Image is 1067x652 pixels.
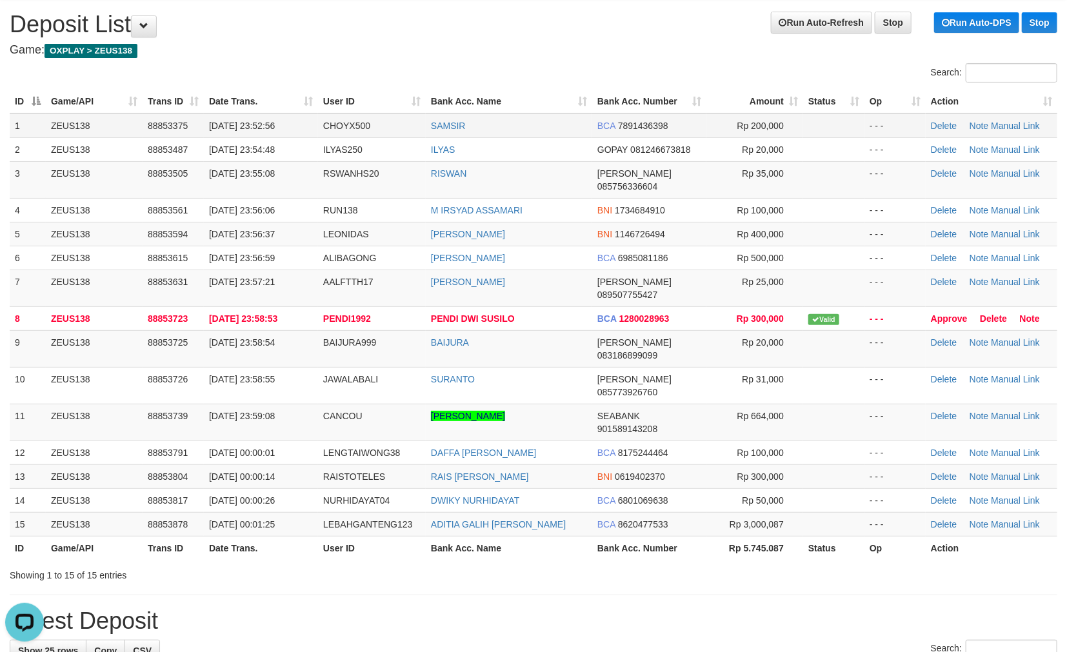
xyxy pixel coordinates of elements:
[931,253,957,263] a: Delete
[10,44,1057,57] h4: Game:
[46,246,143,270] td: ZEUS138
[864,404,926,440] td: - - -
[931,495,957,506] a: Delete
[209,229,275,239] span: [DATE] 23:56:37
[931,411,957,421] a: Delete
[46,161,143,198] td: ZEUS138
[209,337,275,348] span: [DATE] 23:58:54
[46,330,143,367] td: ZEUS138
[991,448,1040,458] a: Manual Link
[46,440,143,464] td: ZEUS138
[323,253,376,263] span: ALIBAGONG
[803,90,864,114] th: Status: activate to sort column ascending
[991,277,1040,287] a: Manual Link
[597,277,672,287] span: [PERSON_NAME]
[46,90,143,114] th: Game/API: activate to sort column ascending
[10,222,46,246] td: 5
[10,137,46,161] td: 2
[143,536,204,560] th: Trans ID
[148,205,188,215] span: 88853561
[931,448,957,458] a: Delete
[148,121,188,131] span: 88853375
[323,374,378,384] span: JAWALABALI
[931,374,957,384] a: Delete
[209,121,275,131] span: [DATE] 23:52:56
[5,5,44,44] button: Open LiveChat chat widget
[864,330,926,367] td: - - -
[970,411,989,421] a: Note
[148,411,188,421] span: 88853739
[742,144,784,155] span: Rp 20,000
[742,277,784,287] span: Rp 25,000
[431,205,523,215] a: M IRSYAD ASSAMARI
[431,374,475,384] a: SURANTO
[148,144,188,155] span: 88853487
[931,144,957,155] a: Delete
[10,161,46,198] td: 3
[742,337,784,348] span: Rp 20,000
[46,536,143,560] th: Game/API
[615,471,665,482] span: Copy 0619402370 to clipboard
[431,313,515,324] a: PENDI DWI SUSILO
[597,229,612,239] span: BNI
[46,404,143,440] td: ZEUS138
[431,277,505,287] a: [PERSON_NAME]
[204,536,318,560] th: Date Trans.
[864,198,926,222] td: - - -
[931,313,968,324] a: Approve
[864,270,926,306] td: - - -
[737,313,784,324] span: Rp 300,000
[597,495,615,506] span: BCA
[323,495,390,506] span: NURHIDAYAT04
[615,229,665,239] span: Copy 1146726494 to clipboard
[323,168,379,179] span: RSWANHS20
[10,246,46,270] td: 6
[931,277,957,287] a: Delete
[980,313,1007,324] a: Delete
[148,471,188,482] span: 88853804
[991,229,1040,239] a: Manual Link
[991,519,1040,529] a: Manual Link
[970,229,989,239] a: Note
[970,374,989,384] a: Note
[597,471,612,482] span: BNI
[143,90,204,114] th: Trans ID: activate to sort column ascending
[991,411,1040,421] a: Manual Link
[148,519,188,529] span: 88853878
[615,205,665,215] span: Copy 1734684910 to clipboard
[431,471,529,482] a: RAIS [PERSON_NAME]
[597,519,615,529] span: BCA
[323,205,358,215] span: RUN138
[209,495,275,506] span: [DATE] 00:00:26
[737,121,784,131] span: Rp 200,000
[706,536,803,560] th: Rp 5.745.087
[323,519,413,529] span: LEBAHGANTENG123
[209,374,275,384] span: [DATE] 23:58:55
[431,253,505,263] a: [PERSON_NAME]
[970,168,989,179] a: Note
[10,404,46,440] td: 11
[966,63,1057,83] input: Search:
[931,121,957,131] a: Delete
[10,464,46,488] td: 13
[597,424,657,434] span: Copy 901589143208 to clipboard
[864,512,926,536] td: - - -
[209,313,277,324] span: [DATE] 23:58:53
[970,277,989,287] a: Note
[864,464,926,488] td: - - -
[970,448,989,458] a: Note
[209,411,275,421] span: [DATE] 23:59:08
[730,519,784,529] span: Rp 3,000,087
[148,337,188,348] span: 88853725
[431,168,466,179] a: RISWAN
[970,519,989,529] a: Note
[737,229,784,239] span: Rp 400,000
[10,114,46,138] td: 1
[618,448,668,458] span: Copy 8175244464 to clipboard
[46,270,143,306] td: ZEUS138
[323,411,363,421] span: CANCOU
[204,90,318,114] th: Date Trans.: activate to sort column ascending
[45,44,137,58] span: OXPLAY > ZEUS138
[10,608,1057,634] h1: Latest Deposit
[46,222,143,246] td: ZEUS138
